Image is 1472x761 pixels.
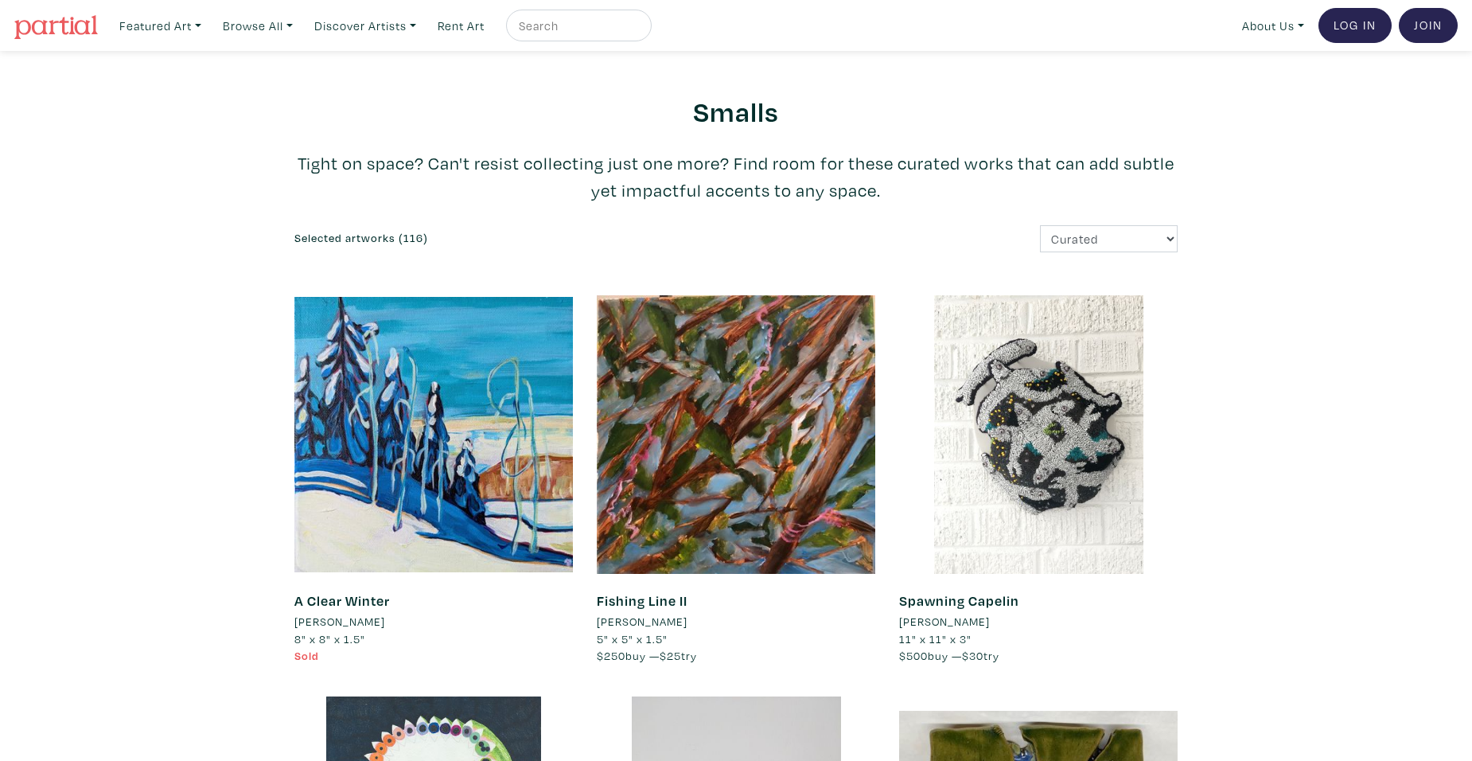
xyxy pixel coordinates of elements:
[294,94,1178,128] h2: Smalls
[660,648,681,663] span: $25
[899,648,928,663] span: $500
[1318,8,1392,43] a: Log In
[899,613,990,630] li: [PERSON_NAME]
[1235,10,1311,42] a: About Us
[307,10,423,42] a: Discover Artists
[597,613,875,630] a: [PERSON_NAME]
[1399,8,1458,43] a: Join
[597,648,697,663] span: buy — try
[597,631,668,646] span: 5" x 5" x 1.5"
[294,631,365,646] span: 8" x 8" x 1.5"
[899,613,1178,630] a: [PERSON_NAME]
[962,648,983,663] span: $30
[899,591,1019,610] a: Spawning Capelin
[597,613,687,630] li: [PERSON_NAME]
[294,232,724,245] h6: Selected artworks (116)
[430,10,492,42] a: Rent Art
[112,10,208,42] a: Featured Art
[899,648,999,663] span: buy — try
[294,613,385,630] li: [PERSON_NAME]
[294,648,319,663] span: Sold
[294,613,573,630] a: [PERSON_NAME]
[597,648,625,663] span: $250
[517,16,637,36] input: Search
[294,591,390,610] a: A Clear Winter
[899,631,972,646] span: 11" x 11" x 3"
[216,10,300,42] a: Browse All
[294,150,1178,204] p: Tight on space? Can't resist collecting just one more? Find room for these curated works that can...
[597,591,687,610] a: Fishing Line II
